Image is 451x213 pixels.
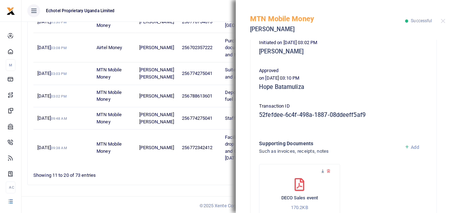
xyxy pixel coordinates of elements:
[259,39,428,47] p: Initiated on [DATE] 03:02 PM
[51,94,67,98] small: 03:02 PM
[182,71,212,76] span: 256774275041
[37,115,67,121] span: [DATE]
[182,93,212,99] span: 256788613601
[139,19,174,24] span: [PERSON_NAME]
[139,45,174,50] span: [PERSON_NAME]
[259,103,428,110] p: Transaction ID
[97,67,122,80] span: MTN Mobile Money
[267,204,333,212] p: 170.2KB
[225,38,270,57] span: Purchase of bid documents for NWSC and NSSF
[139,93,174,99] span: [PERSON_NAME]
[250,14,405,23] h5: MTN Mobile Money
[139,112,174,124] span: [PERSON_NAME] [PERSON_NAME]
[225,15,269,28] span: Lunch with visitors at [GEOGRAPHIC_DATA]
[139,67,174,80] span: [PERSON_NAME] [PERSON_NAME]
[37,145,67,150] span: [DATE]
[259,139,399,147] h4: Supporting Documents
[37,19,66,24] span: [DATE]
[182,19,212,24] span: 256776754073
[139,145,174,150] span: [PERSON_NAME]
[182,115,212,121] span: 256774275041
[259,147,399,155] h4: Such as invoices, receipts, notes
[225,115,248,121] span: Staff fruits
[441,19,445,23] button: Close
[6,59,15,71] li: M
[411,18,432,23] span: Successful
[404,145,419,150] a: Add
[6,181,15,193] li: Ac
[51,46,67,50] small: 03:08 PM
[259,75,428,82] p: on [DATE] 03:10 PM
[51,20,67,24] small: 05:30 PM
[259,112,428,119] h5: 52fefdee-6c4f-498a-1887-08ddeeff5af9
[51,117,67,120] small: 09:48 AM
[33,168,199,179] div: Showing 11 to 20 of 73 entries
[6,7,15,15] img: logo-small
[259,84,428,91] h5: Hope Batamuliza
[259,67,428,75] p: Approved
[51,72,67,76] small: 03:03 PM
[37,45,66,50] span: [DATE]
[267,195,333,201] h6: DECO Sales event
[182,145,212,150] span: 256772342412
[97,45,122,50] span: Airtel Money
[225,67,271,80] span: Suite case for Finance and admin files
[225,134,276,161] span: Facilitation to pick and drop [PERSON_NAME] and Greame from Airport [DATE] and [DATE]
[225,90,269,102] span: Deposit on Generator fuel and Photobooth
[6,8,15,13] a: logo-small logo-large logo-large
[411,145,419,150] span: Add
[182,45,212,50] span: 256702357222
[51,146,67,150] small: 09:38 AM
[97,112,122,124] span: MTN Mobile Money
[97,15,122,28] span: MTN Mobile Money
[97,141,122,154] span: MTN Mobile Money
[37,71,66,76] span: [DATE]
[43,8,117,14] span: Echotel Proprietary Uganda Limited
[250,26,405,33] h5: [PERSON_NAME]
[97,90,122,102] span: MTN Mobile Money
[259,48,428,55] h5: [PERSON_NAME]
[37,93,66,99] span: [DATE]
